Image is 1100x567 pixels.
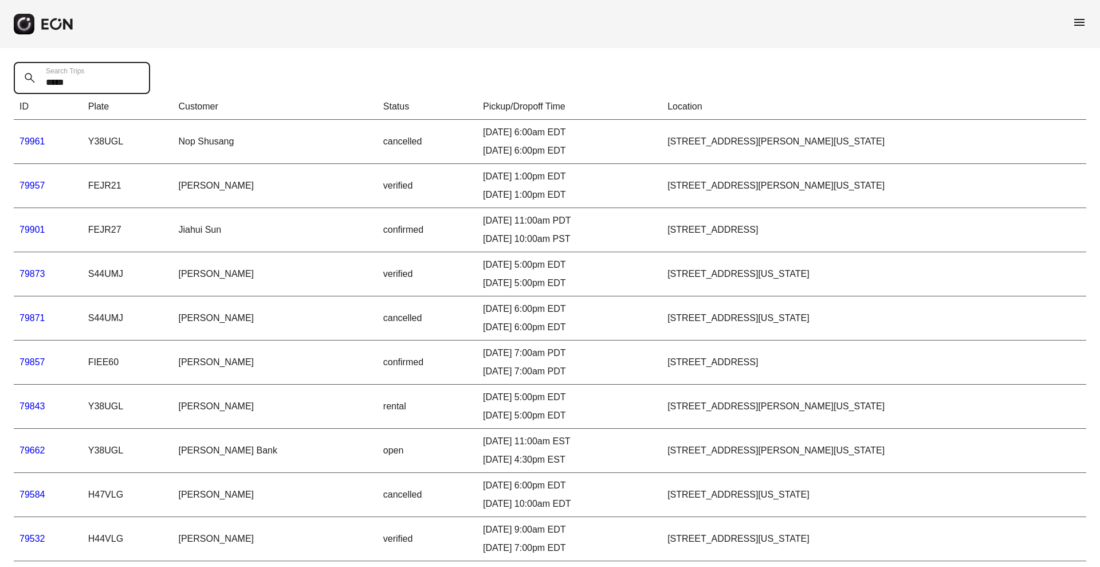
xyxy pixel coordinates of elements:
[172,341,377,385] td: [PERSON_NAME]
[82,429,173,473] td: Y38UGL
[662,385,1086,429] td: [STREET_ADDRESS][PERSON_NAME][US_STATE]
[172,296,377,341] td: [PERSON_NAME]
[662,164,1086,208] td: [STREET_ADDRESS][PERSON_NAME][US_STATE]
[483,390,656,404] div: [DATE] 5:00pm EDT
[82,385,173,429] td: Y38UGL
[14,94,82,120] th: ID
[483,188,656,202] div: [DATE] 1:00pm EDT
[378,252,477,296] td: verified
[483,170,656,183] div: [DATE] 1:00pm EDT
[19,313,45,323] a: 79871
[378,120,477,164] td: cancelled
[1072,15,1086,29] span: menu
[662,208,1086,252] td: [STREET_ADDRESS]
[662,473,1086,517] td: [STREET_ADDRESS][US_STATE]
[378,94,477,120] th: Status
[82,341,173,385] td: FIEE60
[172,517,377,561] td: [PERSON_NAME]
[483,346,656,360] div: [DATE] 7:00am PDT
[483,232,656,246] div: [DATE] 10:00am PST
[662,94,1086,120] th: Location
[378,385,477,429] td: rental
[378,341,477,385] td: confirmed
[19,269,45,279] a: 79873
[662,252,1086,296] td: [STREET_ADDRESS][US_STATE]
[483,302,656,316] div: [DATE] 6:00pm EDT
[483,541,656,555] div: [DATE] 7:00pm EDT
[19,136,45,146] a: 79961
[82,120,173,164] td: Y38UGL
[483,523,656,537] div: [DATE] 9:00am EDT
[483,144,656,158] div: [DATE] 6:00pm EDT
[483,453,656,467] div: [DATE] 4:30pm EST
[172,473,377,517] td: [PERSON_NAME]
[662,517,1086,561] td: [STREET_ADDRESS][US_STATE]
[477,94,662,120] th: Pickup/Dropoff Time
[378,429,477,473] td: open
[82,208,173,252] td: FEJR27
[483,214,656,228] div: [DATE] 11:00am PDT
[82,517,173,561] td: H44VLG
[172,120,377,164] td: Nop Shusang
[378,473,477,517] td: cancelled
[172,252,377,296] td: [PERSON_NAME]
[483,276,656,290] div: [DATE] 5:00pm EDT
[19,225,45,234] a: 79901
[19,534,45,543] a: 79532
[483,126,656,139] div: [DATE] 6:00am EDT
[662,120,1086,164] td: [STREET_ADDRESS][PERSON_NAME][US_STATE]
[172,164,377,208] td: [PERSON_NAME]
[19,401,45,411] a: 79843
[483,497,656,511] div: [DATE] 10:00am EDT
[378,208,477,252] td: confirmed
[82,473,173,517] td: H47VLG
[662,429,1086,473] td: [STREET_ADDRESS][PERSON_NAME][US_STATE]
[378,164,477,208] td: verified
[172,385,377,429] td: [PERSON_NAME]
[82,252,173,296] td: S44UMJ
[378,517,477,561] td: verified
[19,490,45,499] a: 79584
[82,94,173,120] th: Plate
[483,320,656,334] div: [DATE] 6:00pm EDT
[662,341,1086,385] td: [STREET_ADDRESS]
[19,445,45,455] a: 79662
[378,296,477,341] td: cancelled
[19,181,45,190] a: 79957
[662,296,1086,341] td: [STREET_ADDRESS][US_STATE]
[82,296,173,341] td: S44UMJ
[483,258,656,272] div: [DATE] 5:00pm EDT
[82,164,173,208] td: FEJR21
[483,479,656,492] div: [DATE] 6:00pm EDT
[483,409,656,423] div: [DATE] 5:00pm EDT
[172,429,377,473] td: [PERSON_NAME] Bank
[172,208,377,252] td: Jiahui Sun
[483,365,656,378] div: [DATE] 7:00am PDT
[172,94,377,120] th: Customer
[483,435,656,448] div: [DATE] 11:00am EST
[46,67,84,76] label: Search Trips
[19,357,45,367] a: 79857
